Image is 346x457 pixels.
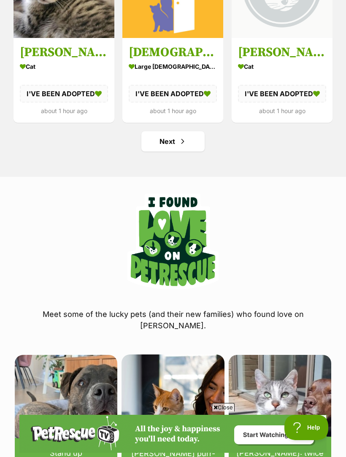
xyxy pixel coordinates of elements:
div: Cat [20,60,108,73]
div: about 1 hour ago [129,105,217,116]
div: I'VE BEEN ADOPTED [20,85,108,103]
h3: [PERSON_NAME] [238,44,326,60]
div: about 1 hour ago [20,105,108,116]
p: Meet some of the lucky pets (and their new families) who found love on [PERSON_NAME]. [13,308,333,331]
div: I'VE BEEN ADOPTED [129,85,217,103]
h3: [PERSON_NAME] [20,44,108,60]
a: [PERSON_NAME] Cat I'VE BEEN ADOPTED about 1 hour ago favourite [232,38,332,123]
span: Close [212,403,235,411]
h3: [DEMOGRAPHIC_DATA] [129,44,217,60]
div: about 1 hour ago [238,105,326,116]
div: Cat [238,60,326,73]
div: large [DEMOGRAPHIC_DATA] Dog [129,60,217,73]
a: [DEMOGRAPHIC_DATA] large [DEMOGRAPHIC_DATA] Dog I'VE BEEN ADOPTED about 1 hour ago favourite [122,38,223,123]
a: Next page [141,131,205,151]
img: Found love on PetRescue [127,194,219,289]
iframe: Help Scout Beacon - Open [284,415,329,440]
div: I'VE BEEN ADOPTED [238,85,326,103]
iframe: Advertisement [19,415,327,453]
a: [PERSON_NAME] Cat I'VE BEEN ADOPTED about 1 hour ago favourite [14,38,114,123]
nav: Pagination [13,131,333,151]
